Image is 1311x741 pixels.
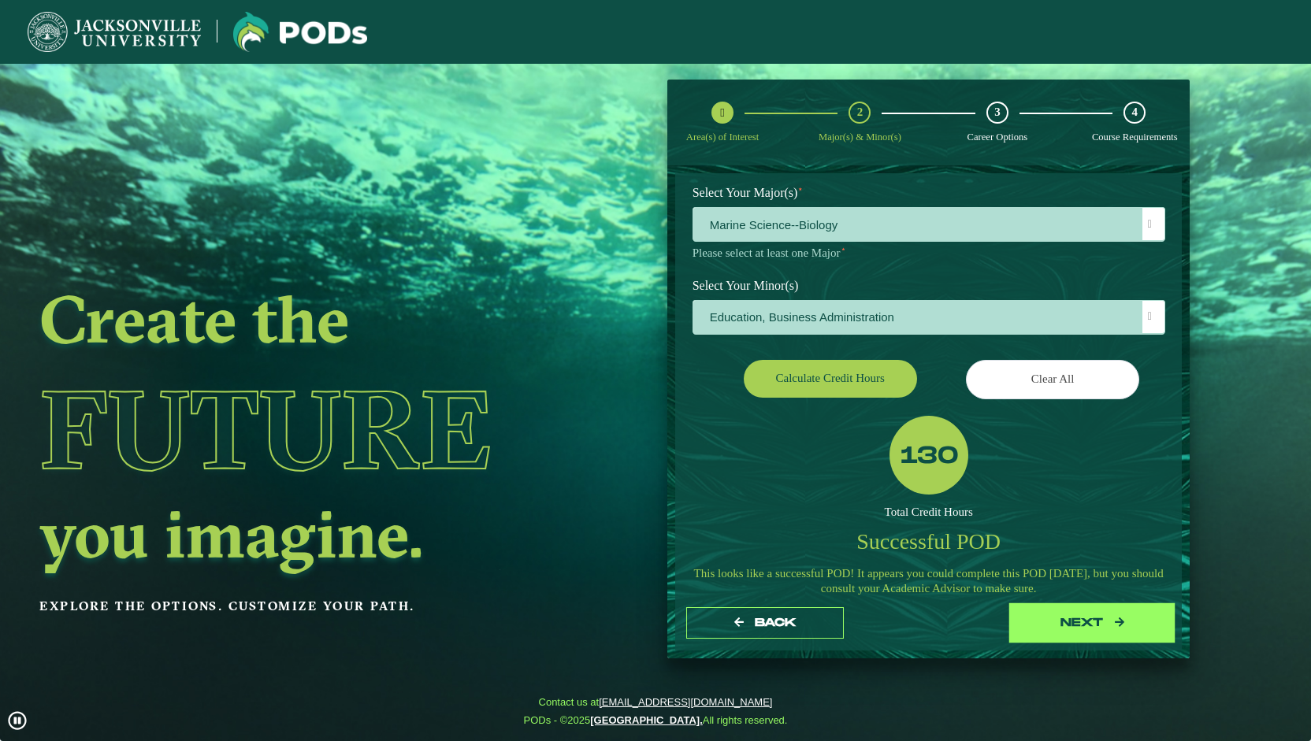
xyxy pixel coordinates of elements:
label: Select Your Minor(s) [681,271,1177,300]
sup: ⋆ [797,183,804,195]
p: Please select at least one Major [693,246,1165,261]
span: PODs - ©2025 All rights reserved. [524,714,788,727]
span: 2 [857,105,863,120]
span: Education, Business Administration [693,301,1164,335]
span: 3 [994,105,1001,120]
sup: ⋆ [841,244,846,254]
p: This looks like a successful POD! It appears you could complete this POD [DATE], but you should c... [693,566,1165,596]
a: [GEOGRAPHIC_DATA]. [590,714,703,726]
div: Total Credit Hours [693,505,1165,520]
img: Jacksonville University logo [28,12,201,52]
a: [EMAIL_ADDRESS][DOMAIN_NAME] [599,696,772,708]
h2: Create the [39,286,551,352]
h1: Future [39,358,551,501]
label: Select Your Major(s) [681,179,1177,208]
h2: you imagine. [39,501,551,567]
span: Contact us at [524,696,788,709]
button: Clear All [966,360,1139,398]
span: Area(s) of Interest [686,132,759,143]
button: Calculate credit hours [744,360,917,397]
label: 130 [901,442,959,472]
span: 4 [1132,105,1138,120]
span: Major(s) & Minor(s) [819,132,901,143]
span: Marine Science--Biology [693,208,1164,242]
p: Explore the options. Customize your path. [39,595,551,618]
button: next [1013,607,1171,639]
span: Course Requirements [1092,132,1178,143]
img: Jacksonville University logo [233,12,367,52]
button: Back [686,607,844,639]
span: Back [755,616,797,629]
span: Career Options [967,132,1028,143]
div: Successful POD [693,528,1165,555]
